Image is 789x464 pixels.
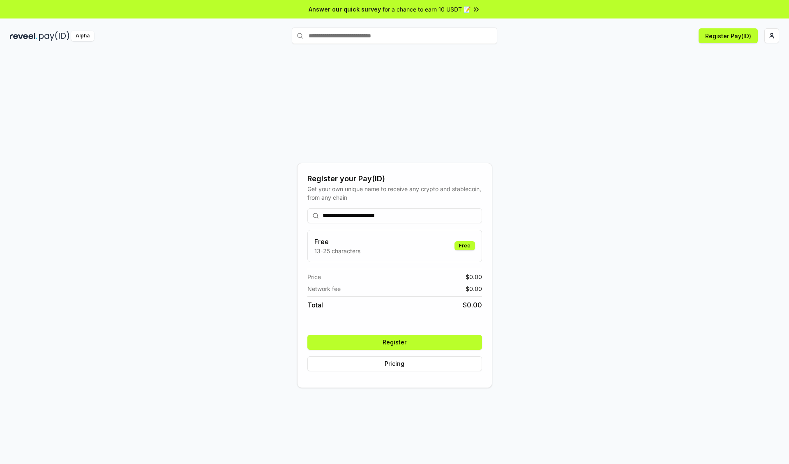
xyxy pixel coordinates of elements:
[307,185,482,202] div: Get your own unique name to receive any crypto and stablecoin, from any chain
[307,173,482,185] div: Register your Pay(ID)
[466,284,482,293] span: $ 0.00
[309,5,381,14] span: Answer our quick survey
[454,241,475,250] div: Free
[314,247,360,255] p: 13-25 characters
[39,31,69,41] img: pay_id
[463,300,482,310] span: $ 0.00
[307,300,323,310] span: Total
[71,31,94,41] div: Alpha
[307,272,321,281] span: Price
[314,237,360,247] h3: Free
[383,5,471,14] span: for a chance to earn 10 USDT 📝
[307,284,341,293] span: Network fee
[307,356,482,371] button: Pricing
[699,28,758,43] button: Register Pay(ID)
[466,272,482,281] span: $ 0.00
[307,335,482,350] button: Register
[10,31,37,41] img: reveel_dark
